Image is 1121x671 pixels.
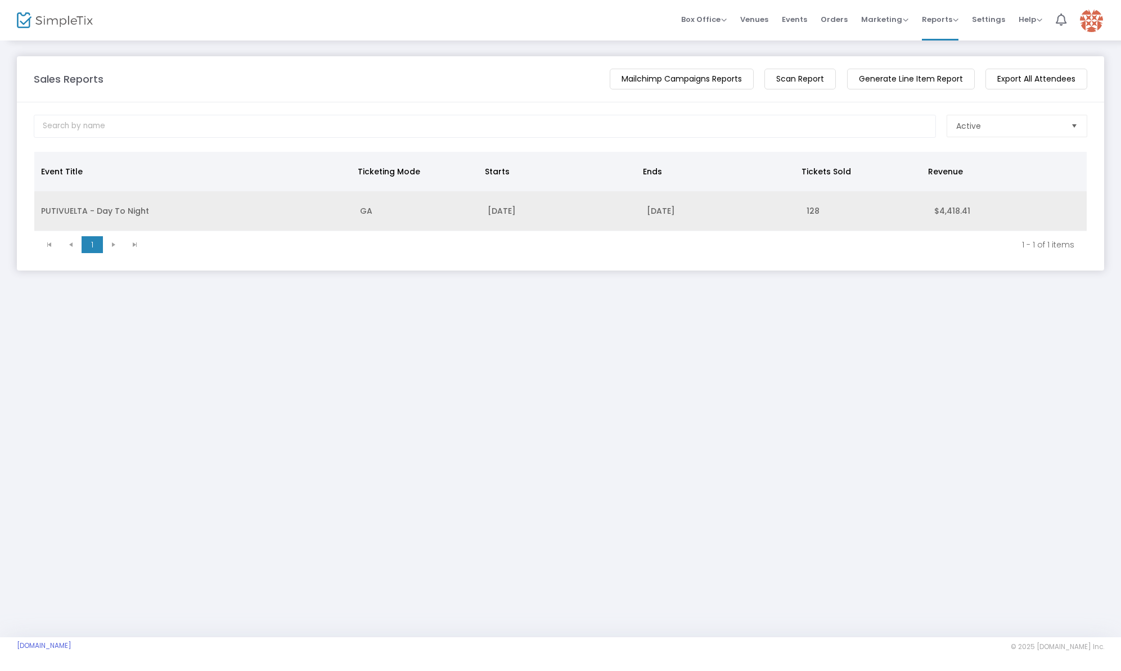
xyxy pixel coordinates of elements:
[800,191,928,231] td: 128
[610,69,754,89] m-button: Mailchimp Campaigns Reports
[740,5,768,34] span: Venues
[34,152,1087,231] div: Data table
[782,5,807,34] span: Events
[82,236,103,253] span: Page 1
[17,641,71,650] a: [DOMAIN_NAME]
[481,191,640,231] td: [DATE]
[928,166,963,177] span: Revenue
[847,69,975,89] m-button: Generate Line Item Report
[972,5,1005,34] span: Settings
[34,152,351,191] th: Event Title
[1019,14,1042,25] span: Help
[636,152,795,191] th: Ends
[922,14,958,25] span: Reports
[640,191,799,231] td: [DATE]
[821,5,848,34] span: Orders
[353,191,481,231] td: GA
[956,120,981,132] span: Active
[1066,115,1082,137] button: Select
[154,239,1074,250] kendo-pager-info: 1 - 1 of 1 items
[795,152,921,191] th: Tickets Sold
[861,14,908,25] span: Marketing
[34,191,353,231] td: PUTIVUELTA - Day To Night
[34,115,936,138] input: Search by name
[681,14,727,25] span: Box Office
[34,71,103,87] m-panel-title: Sales Reports
[985,69,1087,89] m-button: Export All Attendees
[351,152,478,191] th: Ticketing Mode
[478,152,637,191] th: Starts
[1011,642,1104,651] span: © 2025 [DOMAIN_NAME] Inc.
[764,69,836,89] m-button: Scan Report
[928,191,1087,231] td: $4,418.41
